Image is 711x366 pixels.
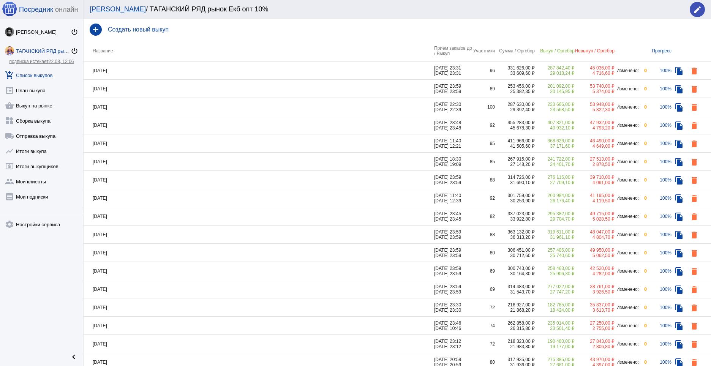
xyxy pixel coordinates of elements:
th: Выкуп / Оргсбор [535,40,575,62]
mat-icon: show_chart [5,147,14,156]
div: 30 253,90 ₽ [495,198,535,204]
div: Изменено: [615,141,639,146]
span: Посредник [19,6,53,14]
mat-icon: file_copy [675,176,684,185]
div: 45 036,00 ₽ [575,65,615,71]
div: 407 821,00 ₽ [535,120,575,125]
div: 21 868,20 ₽ [495,308,535,313]
div: 29 018,24 ₽ [535,71,575,76]
div: 337 023,00 ₽ [495,211,535,216]
div: Изменено: [615,268,639,274]
mat-icon: file_copy [675,139,684,148]
div: 314 726,00 ₽ [495,175,535,180]
div: 201 092,00 ₽ [535,84,575,89]
td: [DATE] [84,189,434,207]
td: 89 [472,80,495,98]
div: 24 401,70 ₽ [535,162,575,167]
div: 27 843,00 ₽ [575,339,615,344]
td: 100 [472,98,495,116]
div: 277 022,00 ₽ [535,284,575,289]
div: 363 132,00 ₽ [495,229,535,235]
mat-icon: settings [5,220,14,229]
td: 72 [472,335,495,353]
div: Изменено: [615,360,639,365]
td: 69 [472,280,495,298]
div: 4 282,00 ₽ [575,271,615,276]
td: 100% [647,98,671,116]
div: 0 [639,177,647,183]
div: 37 171,60 ₽ [535,144,575,149]
mat-icon: delete [690,303,699,312]
div: 26 176,40 ₽ [535,198,575,204]
td: [DATE] 23:31 [DATE] 23:31 [434,62,472,80]
div: 40 932,10 ₽ [535,125,575,131]
div: 46 490,00 ₽ [575,138,615,144]
mat-icon: delete [690,158,699,167]
div: 0 [639,68,647,73]
mat-icon: delete [690,212,699,221]
div: Изменено: [615,104,639,110]
mat-icon: delete [690,66,699,76]
td: 100% [647,116,671,134]
div: Изменено: [615,305,639,310]
mat-icon: delete [690,249,699,258]
div: 49 715,00 ₽ [575,211,615,216]
div: 4 119,50 ₽ [575,198,615,204]
div: 30 164,30 ₽ [495,271,535,276]
td: 100% [647,244,671,262]
div: / ТАГАНСКИЙ РЯД рынок Екб опт 10% [90,5,682,13]
div: 0 [639,123,647,128]
div: Изменено: [615,123,639,128]
mat-icon: file_copy [675,322,684,331]
div: 267 915,00 ₽ [495,156,535,162]
div: 33 922,80 ₽ [495,216,535,222]
div: 18 424,00 ₽ [535,308,575,313]
div: 0 [639,323,647,328]
th: Невыкуп / Оргсбор [575,40,615,62]
div: 53 740,00 ₽ [575,84,615,89]
mat-icon: file_copy [675,66,684,76]
td: [DATE] [84,80,434,98]
div: 47 932,00 ₽ [575,120,615,125]
div: 29 392,40 ₽ [495,107,535,112]
mat-icon: edit [693,5,702,14]
td: [DATE] 23:45 [DATE] 23:45 [434,207,472,226]
td: [DATE] 23:12 [DATE] 23:12 [434,335,472,353]
span: 22.08, 12:06 [49,59,74,64]
mat-icon: delete [690,230,699,240]
a: подписка истекает22.08, 12:06 [9,59,74,64]
td: 100% [647,280,671,298]
div: 19 177,00 ₽ [535,344,575,349]
td: 82 [472,207,495,226]
div: 33 609,60 ₽ [495,71,535,76]
div: 4 804,70 ₽ [575,235,615,240]
mat-icon: power_settings_new [71,47,78,55]
div: 331 626,00 ₽ [495,65,535,71]
td: 88 [472,171,495,189]
td: [DATE] [84,62,434,80]
td: [DATE] [84,317,434,335]
div: 43 970,00 ₽ [575,357,615,362]
mat-icon: file_copy [675,249,684,258]
td: 100% [647,262,671,280]
td: 69 [472,262,495,280]
mat-icon: file_copy [675,85,684,94]
mat-icon: delete [690,139,699,148]
td: 100% [647,207,671,226]
td: [DATE] 23:48 [DATE] 23:48 [434,116,472,134]
div: 0 [639,341,647,347]
td: [DATE] [84,262,434,280]
td: 80 [472,244,495,262]
td: 100% [647,189,671,207]
div: 287 842,40 ₽ [535,65,575,71]
div: 314 483,00 ₽ [495,284,535,289]
mat-icon: delete [690,322,699,331]
div: 0 [639,141,647,146]
mat-icon: receipt [5,192,14,201]
div: 4 793,20 ₽ [575,125,615,131]
div: 276 116,00 ₽ [535,175,575,180]
div: 27 513,00 ₽ [575,156,615,162]
div: 53 948,00 ₽ [575,102,615,107]
mat-icon: power_settings_new [71,28,78,36]
td: 100% [647,153,671,171]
